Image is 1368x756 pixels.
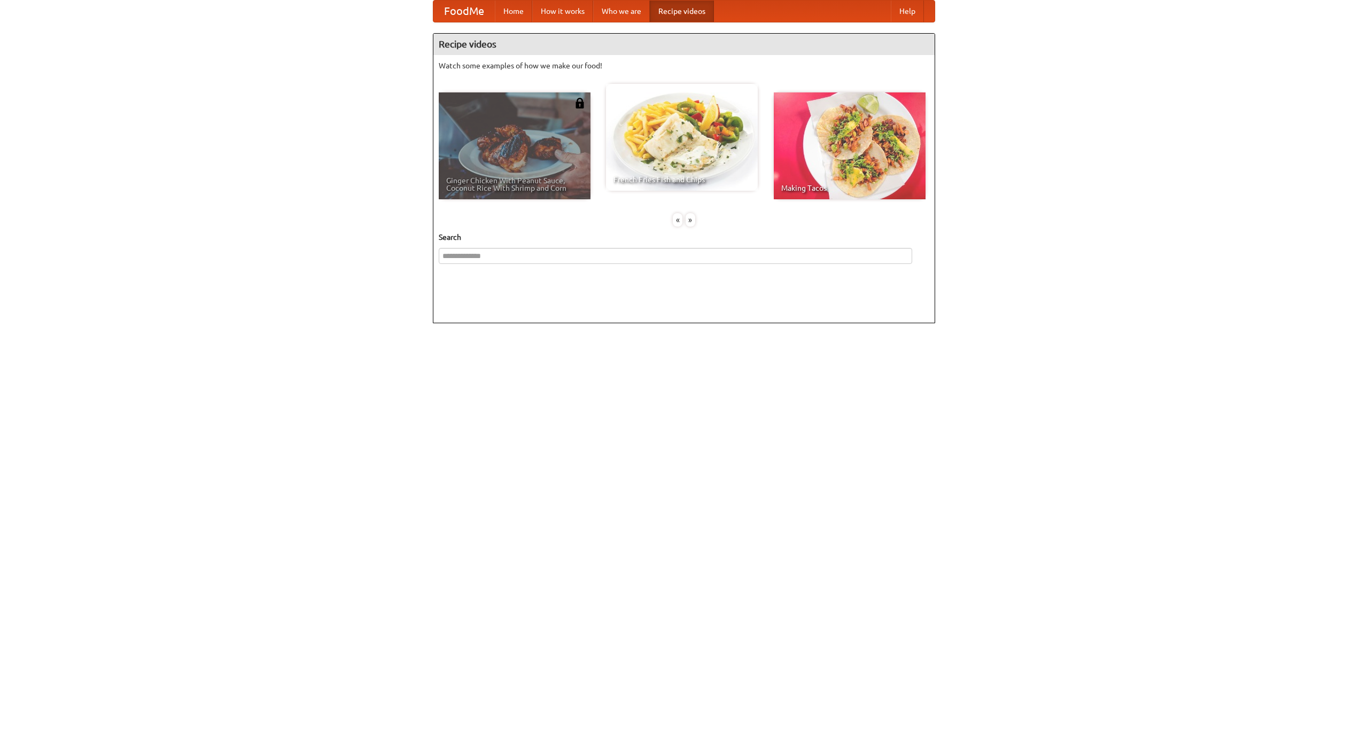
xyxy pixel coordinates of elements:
h5: Search [439,232,929,243]
div: « [673,213,682,227]
span: Making Tacos [781,184,918,192]
a: French Fries Fish and Chips [606,84,758,191]
a: Recipe videos [650,1,714,22]
img: 483408.png [574,98,585,108]
a: Who we are [593,1,650,22]
a: Help [891,1,924,22]
h4: Recipe videos [433,34,935,55]
a: FoodMe [433,1,495,22]
a: Home [495,1,532,22]
a: Making Tacos [774,92,926,199]
span: French Fries Fish and Chips [613,176,750,183]
p: Watch some examples of how we make our food! [439,60,929,71]
div: » [686,213,695,227]
a: How it works [532,1,593,22]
